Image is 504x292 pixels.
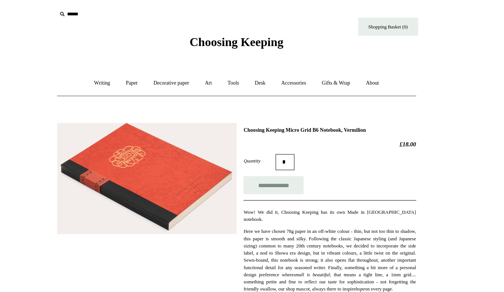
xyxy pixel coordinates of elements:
[142,68,166,88] a: Paper
[259,213,420,274] p: Here we have chosen 78g paper in an off-white colour - thin, but not too thin to shadow, this pap...
[208,33,296,45] span: Choosing Keeping
[325,68,365,88] a: Gifts & Wrap
[259,132,420,139] h2: £18.00
[259,195,420,209] p: Wow! We did it, Choosing Keeping has its own Made in [GEOGRAPHIC_DATA] notebook.
[112,68,141,88] a: Writing
[305,254,339,259] em: small is beautiful
[366,16,422,33] a: Shopping Basket (0)
[259,119,420,125] h1: Choosing Keeping Micro Grid B6 Notebook, Vermilion
[259,279,282,284] strong: Care Guide:
[216,68,236,88] a: Art
[259,147,289,154] label: Quantity
[366,68,392,88] a: About
[287,68,324,88] a: Accessories
[262,68,286,88] a: Desk
[208,39,296,44] a: Choosing Keeping
[363,268,372,273] em: hope
[237,68,261,88] a: Tools
[84,115,252,219] img: Choosing Keeping Micro Grid B6 Notebook, Vermilion
[168,68,214,88] a: Decorative paper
